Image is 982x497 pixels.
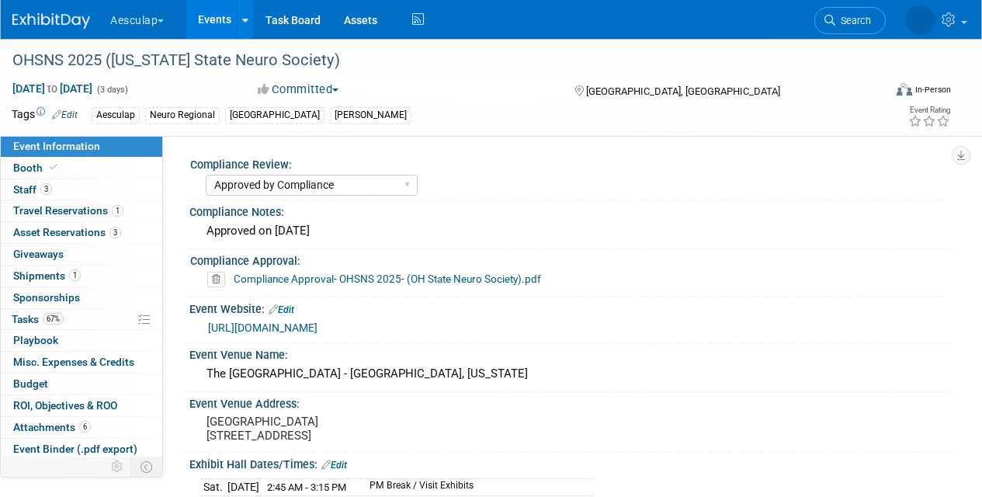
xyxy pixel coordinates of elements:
div: The [GEOGRAPHIC_DATA] - [GEOGRAPHIC_DATA], [US_STATE] [201,362,939,386]
span: 2:45 AM - 3:15 PM [267,481,346,493]
img: ExhibitDay [12,13,90,29]
div: Event Rating [908,106,950,114]
span: 1 [69,269,81,281]
a: Attachments6 [1,417,162,438]
div: OHSNS 2025 ([US_STATE] State Neuro Society) [7,47,871,75]
a: Search [814,7,886,34]
td: Sat. [201,479,227,496]
span: Sponsorships [13,291,80,304]
span: Event Binder (.pdf export) [13,443,137,455]
a: Edit [52,109,78,120]
a: Budget [1,374,162,394]
a: Compliance Approval- OHSNS 2025- (OH State Neuro Society).pdf [234,273,541,285]
span: Asset Reservations [13,226,121,238]
a: Delete attachment? [207,274,231,285]
span: to [45,82,60,95]
span: 3 [40,183,52,195]
div: Aesculap [92,107,140,123]
img: Format-Inperson.png [897,83,912,96]
div: Compliance Review: [190,153,944,172]
span: Tasks [12,313,64,325]
button: Committed [252,82,345,98]
div: Event Format [814,81,951,104]
pre: [GEOGRAPHIC_DATA] [STREET_ADDRESS] [206,415,490,443]
span: (3 days) [95,85,128,95]
a: Misc. Expenses & Credits [1,352,162,373]
a: Edit [321,460,347,471]
a: Edit [269,304,294,315]
td: PM Break / Visit Exhibits [360,479,593,496]
td: Tags [12,106,78,124]
a: Asset Reservations3 [1,222,162,243]
span: Travel Reservations [13,204,123,217]
a: Travel Reservations1 [1,200,162,221]
div: In-Person [914,84,951,96]
td: [DATE] [227,479,259,496]
a: Playbook [1,330,162,351]
a: Giveaways [1,244,162,265]
a: [URL][DOMAIN_NAME] [208,321,318,334]
a: Booth [1,158,162,179]
a: Shipments1 [1,266,162,287]
a: Event Binder (.pdf export) [1,439,162,460]
div: Approved on [DATE] [201,219,939,243]
td: Toggle Event Tabs [131,457,163,477]
a: Tasks67% [1,309,162,330]
a: Staff3 [1,179,162,200]
td: Personalize Event Tab Strip [104,457,131,477]
a: Sponsorships [1,287,162,308]
span: Shipments [13,269,81,282]
span: 3 [109,227,121,238]
span: [GEOGRAPHIC_DATA], [GEOGRAPHIC_DATA] [586,85,780,97]
span: Giveaways [13,248,64,260]
img: Linda Zeller [906,5,935,35]
span: Budget [13,377,48,390]
div: Compliance Approval: [190,249,944,269]
span: ROI, Objectives & ROO [13,399,117,412]
span: 1 [112,205,123,217]
span: 67% [43,313,64,325]
div: Compliance Notes: [189,200,951,220]
a: Event Information [1,136,162,157]
span: 6 [79,421,91,433]
span: Misc. Expenses & Credits [13,356,134,368]
i: Booth reservation complete [50,163,57,172]
div: [PERSON_NAME] [330,107,411,123]
span: Event Information [13,140,100,152]
span: Booth [13,162,61,174]
span: Search [835,15,871,26]
span: Attachments [13,421,91,433]
div: Event Website: [189,297,951,318]
div: Exhibit Hall Dates/Times: [189,453,951,473]
span: [DATE] [DATE] [12,82,93,96]
div: [GEOGRAPHIC_DATA] [225,107,324,123]
div: Event Venue Address: [189,392,951,412]
a: ROI, Objectives & ROO [1,395,162,416]
div: Event Venue Name: [189,343,951,363]
span: Staff [13,183,52,196]
div: Neuro Regional [145,107,220,123]
span: Playbook [13,334,58,346]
